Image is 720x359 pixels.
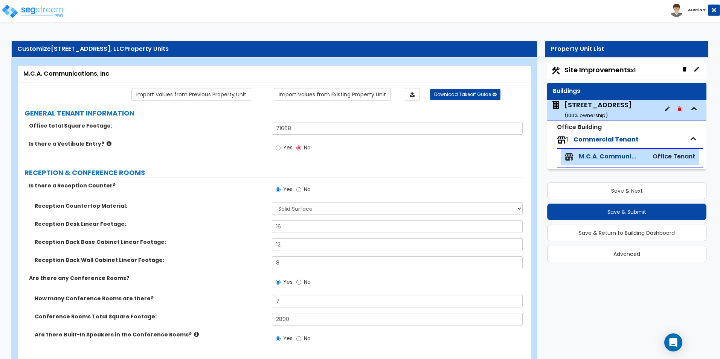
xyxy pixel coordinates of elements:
[283,186,293,193] span: Yes
[430,89,500,100] button: Download Takeoff Guide
[296,186,301,194] input: No
[35,238,266,246] label: Reception Back Base Cabinet Linear Footage:
[566,135,568,144] span: 1
[551,100,561,110] img: building.svg
[304,186,311,193] span: No
[276,144,281,152] input: Yes
[670,4,683,17] img: avatar.png
[283,335,293,342] span: Yes
[304,144,311,151] span: No
[564,112,608,119] small: ( 100 % ownership)
[551,66,561,76] img: Construction.png
[1,4,65,19] img: logo_pro_r.png
[434,91,491,97] span: Download Takeoff Guide
[35,202,266,210] label: Reception Countertop Material:
[547,225,706,241] button: Save & Return to Building Dashboard
[51,44,124,53] span: [STREET_ADDRESS], LLC
[564,65,636,75] span: Site Improvements
[131,88,251,101] a: Import the dynamic attribute values from previous properties.
[35,295,266,302] label: How many Conference Rooms are there?
[574,135,639,144] span: Commercial Tenant
[557,135,566,145] img: tenants.png
[276,186,281,194] input: Yes
[276,278,281,286] input: Yes
[276,335,281,343] input: Yes
[35,220,266,228] label: Reception Desk Linear Footage:
[35,331,266,338] label: Are there Built-In Speakers in the Conference Rooms?
[551,100,632,119] span: 11100 Brittmoore Park Dr
[23,70,525,78] div: M.C.A. Communications, Inc
[547,246,706,262] button: Advanced
[296,278,301,286] input: No
[29,182,266,189] label: Is there a Reception Counter?
[17,45,531,53] div: Customize Property Units
[564,100,632,119] div: [STREET_ADDRESS]
[547,204,706,220] button: Save & Submit
[579,152,636,161] span: M.C.A. Communications, Inc
[304,335,311,342] span: No
[553,87,701,96] div: Buildings
[551,45,703,53] div: Property Unit List
[304,278,311,286] span: No
[29,140,266,148] label: Is there a Vestibule Entry?
[24,108,526,118] label: GENERAL TENANT INFORMATION
[631,66,636,74] small: x1
[405,88,419,101] a: Import the dynamic attributes value through Excel sheet
[296,144,301,152] input: No
[194,332,199,337] i: click for more info!
[557,123,602,131] small: Office Building
[547,183,706,199] button: Save & Next
[664,333,682,351] div: Open Intercom Messenger
[283,278,293,286] span: Yes
[296,335,301,343] input: No
[688,7,702,13] b: Austin
[24,168,526,178] label: RECEPTION & CONFERENCE ROOMS
[283,144,293,151] span: Yes
[35,313,266,320] label: Conference Rooms Total Square Footage:
[29,122,266,129] label: Office total Square Footage:
[29,274,266,282] label: Are there any Conference Rooms?
[653,152,695,161] span: Office Tenant
[35,256,266,264] label: Reception Back Wall Cabinet Linear Footage:
[564,152,574,161] img: tenants.png
[107,141,111,146] i: click for more info!
[274,88,391,101] a: Import the dynamic attribute values from existing properties.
